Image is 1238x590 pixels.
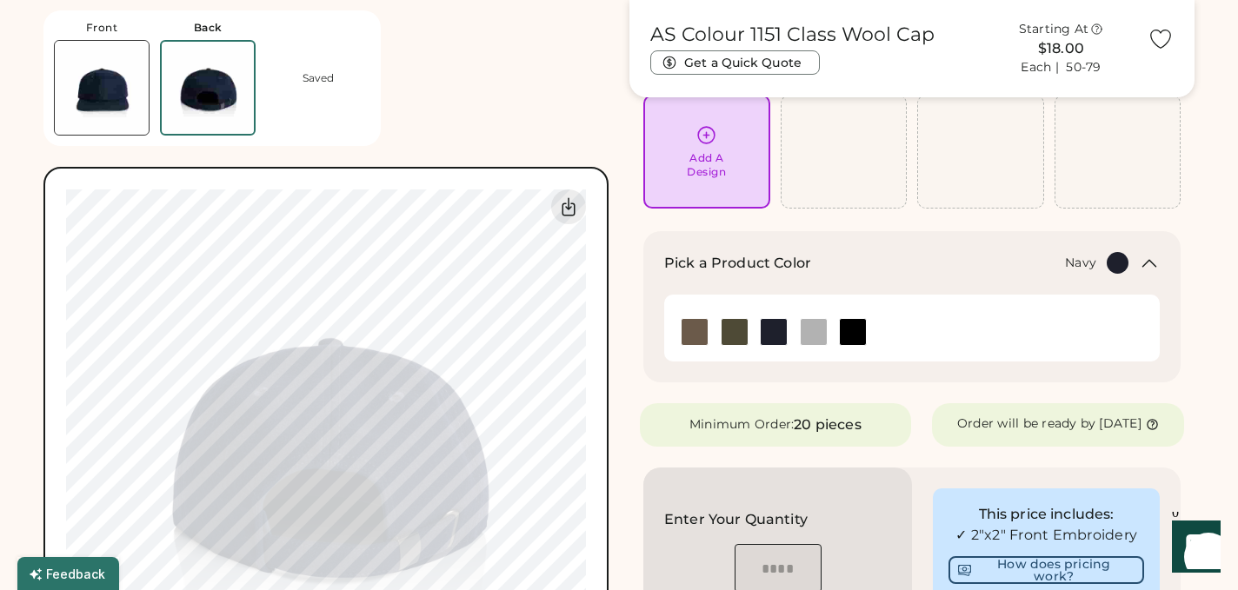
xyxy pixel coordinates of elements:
div: [DATE] [1099,415,1141,433]
button: How does pricing work? [948,556,1144,584]
div: Starting At [1019,21,1089,38]
div: $18.00 [985,38,1137,59]
div: Navy [761,319,787,345]
div: Navy [1065,255,1096,272]
div: Add A Design [687,151,726,179]
div: This price includes: [948,504,1144,525]
div: Army [722,319,748,345]
img: Walnut Swatch Image [682,319,708,345]
img: AS Colour 1151 Navy Back Thumbnail [162,42,254,134]
img: Army Swatch Image [722,319,748,345]
div: Each | 50-79 [1021,59,1101,76]
h1: AS Colour 1151 Class Wool Cap [650,23,935,47]
div: Front [86,21,118,35]
h2: Pick a Product Color [664,253,811,274]
button: Get a Quick Quote [650,50,820,75]
div: Order will be ready by [957,415,1096,433]
div: ✓ 2"x2" Front Embroidery [948,525,1144,546]
img: AS Colour 1151 Navy Front Thumbnail [55,41,149,135]
div: Minimum Order: [689,416,795,434]
div: Download Back Mockup [551,189,586,224]
div: Walnut [682,319,708,345]
div: Steel [801,319,827,345]
img: Navy Swatch Image [761,319,787,345]
img: Black Swatch Image [840,319,866,345]
div: 20 pieces [794,414,861,435]
div: Back [194,21,223,35]
div: Saved [303,71,334,85]
h2: Enter Your Quantity [664,509,808,530]
div: Black [840,319,866,345]
img: Steel Swatch Image [801,319,827,345]
iframe: Front Chat [1155,512,1230,587]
